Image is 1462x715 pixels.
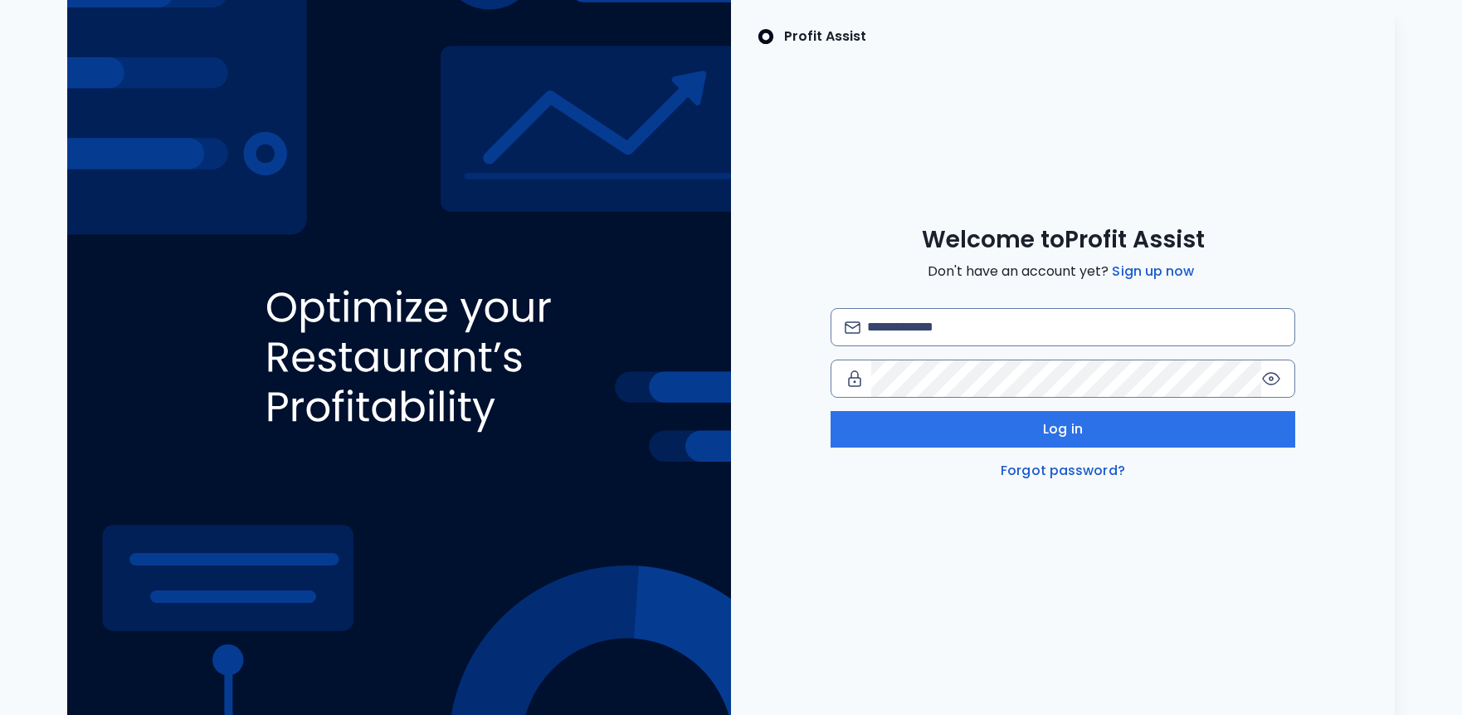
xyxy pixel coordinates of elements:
a: Forgot password? [997,461,1128,481]
span: Don't have an account yet? [928,262,1197,282]
p: Profit Assist [784,27,866,47]
img: SpotOn Logo [758,27,774,47]
a: Sign up now [1109,262,1197,282]
button: Log in [831,411,1295,448]
img: email [845,321,860,334]
span: Welcome to Profit Assist [922,225,1205,255]
span: Log in [1043,419,1083,439]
